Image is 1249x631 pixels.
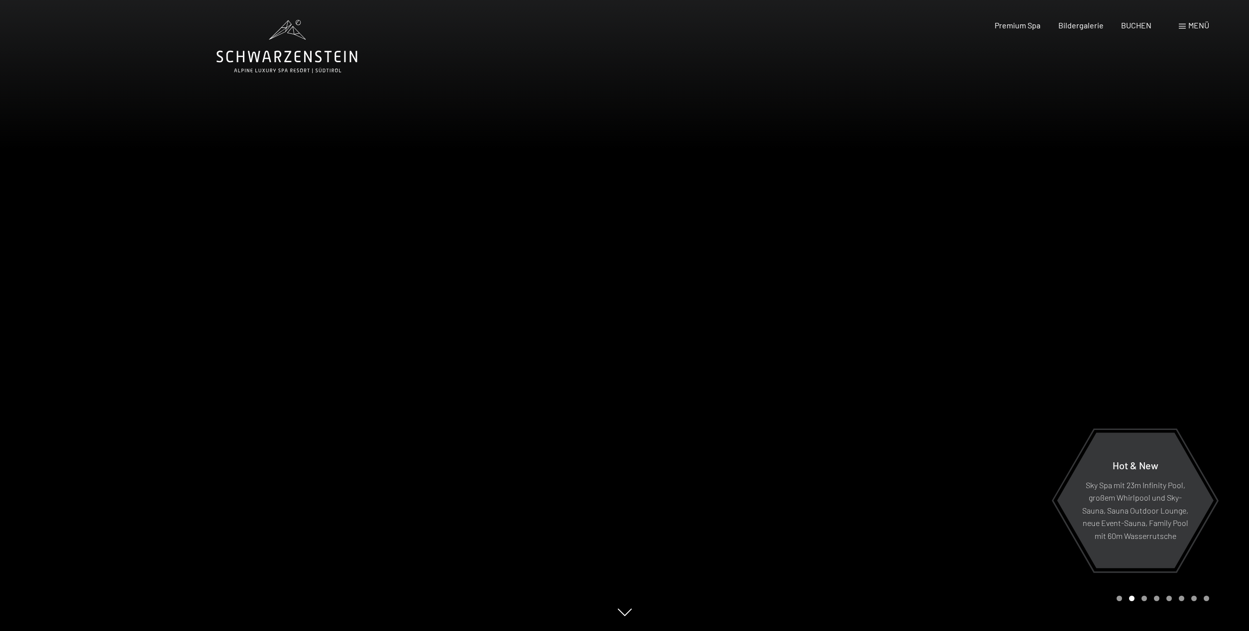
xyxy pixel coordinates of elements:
a: Bildergalerie [1058,20,1104,30]
div: Carousel Pagination [1113,596,1209,601]
a: BUCHEN [1121,20,1151,30]
div: Carousel Page 1 [1117,596,1122,601]
div: Carousel Page 6 [1179,596,1184,601]
div: Carousel Page 2 (Current Slide) [1129,596,1135,601]
a: Hot & New Sky Spa mit 23m Infinity Pool, großem Whirlpool und Sky-Sauna, Sauna Outdoor Lounge, ne... [1056,432,1214,569]
div: Carousel Page 4 [1154,596,1159,601]
div: Carousel Page 3 [1141,596,1147,601]
span: Menü [1188,20,1209,30]
a: Premium Spa [995,20,1040,30]
span: Hot & New [1113,459,1158,471]
div: Carousel Page 7 [1191,596,1197,601]
p: Sky Spa mit 23m Infinity Pool, großem Whirlpool und Sky-Sauna, Sauna Outdoor Lounge, neue Event-S... [1081,478,1189,542]
div: Carousel Page 5 [1166,596,1172,601]
div: Carousel Page 8 [1204,596,1209,601]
